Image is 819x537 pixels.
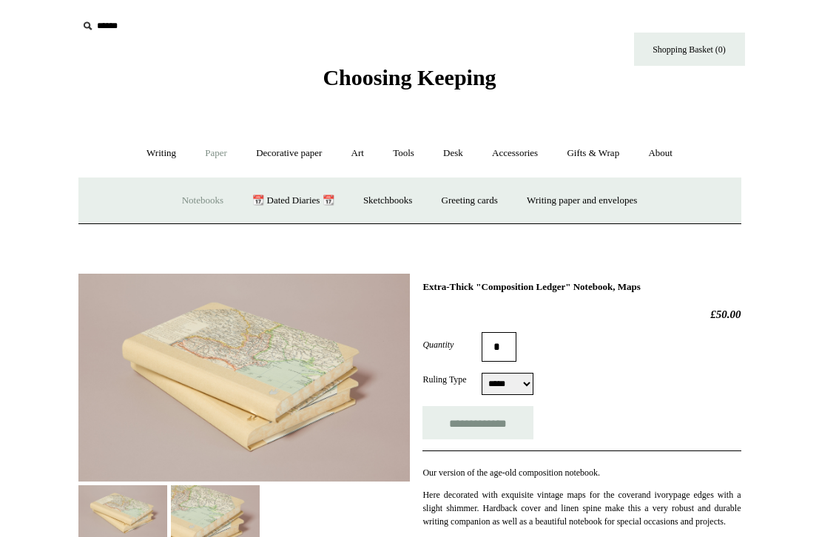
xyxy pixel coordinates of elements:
[323,65,496,89] span: Choosing Keeping
[133,134,189,173] a: Writing
[513,181,650,220] a: Writing paper and envelopes
[422,338,482,351] label: Quantity
[169,181,237,220] a: Notebooks
[422,488,741,528] p: Here decorated with exquisite vintage maps for the cover page edges with a slight shimmer. Hardba...
[380,134,428,173] a: Tools
[78,274,410,482] img: Extra-Thick "Composition Ledger" Notebook, Maps
[422,466,741,479] p: Our version of the age-old composition notebook.
[338,134,377,173] a: Art
[430,134,476,173] a: Desk
[323,77,496,87] a: Choosing Keeping
[422,373,482,386] label: Ruling Type
[553,134,633,173] a: Gifts & Wrap
[192,134,240,173] a: Paper
[634,33,745,66] a: Shopping Basket (0)
[479,134,551,173] a: Accessories
[422,308,741,321] h2: £50.00
[422,281,741,293] h1: Extra-Thick "Composition Ledger" Notebook, Maps
[428,181,511,220] a: Greeting cards
[638,490,673,500] span: and ivory
[635,134,686,173] a: About
[239,181,347,220] a: 📆 Dated Diaries 📆
[243,134,335,173] a: Decorative paper
[350,181,425,220] a: Sketchbooks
